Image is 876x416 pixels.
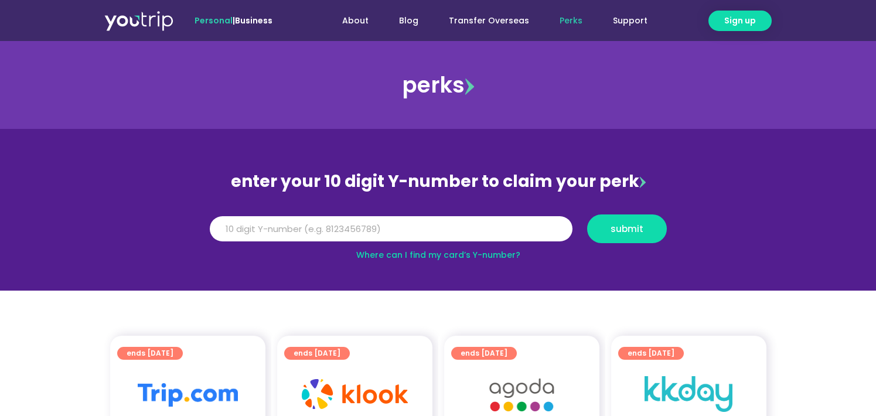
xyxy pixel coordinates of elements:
[587,214,667,243] button: submit
[117,347,183,360] a: ends [DATE]
[724,15,756,27] span: Sign up
[195,15,233,26] span: Personal
[327,10,384,32] a: About
[210,214,667,252] form: Y Number
[708,11,772,31] a: Sign up
[598,10,663,32] a: Support
[294,347,340,360] span: ends [DATE]
[304,10,663,32] nav: Menu
[628,347,674,360] span: ends [DATE]
[618,347,684,360] a: ends [DATE]
[434,10,544,32] a: Transfer Overseas
[204,166,673,197] div: enter your 10 digit Y-number to claim your perk
[127,347,173,360] span: ends [DATE]
[611,224,643,233] span: submit
[356,249,520,261] a: Where can I find my card’s Y-number?
[384,10,434,32] a: Blog
[544,10,598,32] a: Perks
[235,15,272,26] a: Business
[195,15,272,26] span: |
[284,347,350,360] a: ends [DATE]
[210,216,572,242] input: 10 digit Y-number (e.g. 8123456789)
[461,347,507,360] span: ends [DATE]
[451,347,517,360] a: ends [DATE]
